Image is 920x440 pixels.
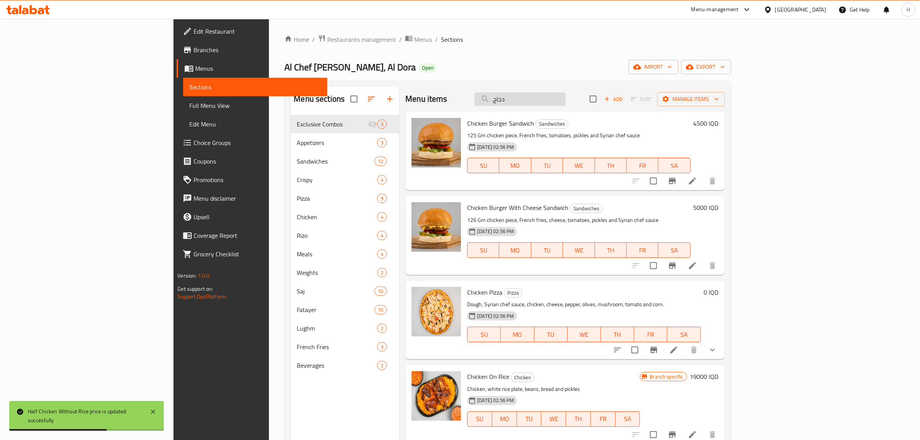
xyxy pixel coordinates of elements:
[375,306,386,314] span: 10
[708,345,717,355] svg: Show Choices
[704,287,719,298] h6: 0 IQD
[467,411,492,427] button: SU
[377,342,387,351] div: items
[377,194,387,203] div: items
[284,34,731,44] nav: breadcrumb
[616,411,640,427] button: SA
[502,245,528,256] span: MO
[591,411,616,427] button: FR
[291,282,399,300] div: Saj10
[688,430,697,439] a: Edit menu item
[378,213,386,221] span: 4
[377,119,387,129] div: items
[537,329,565,340] span: TU
[504,288,522,297] span: Pizza
[297,157,374,166] span: Sandwiches
[297,249,377,259] span: Meals
[194,175,321,184] span: Promotions
[511,373,534,382] span: Chicken
[536,119,568,129] div: Sandwiches
[297,268,377,277] span: Weights
[531,158,563,173] button: TU
[297,119,368,129] span: Exclusive Combos
[291,338,399,356] div: French Fries3
[297,231,377,240] span: Rizo
[499,242,531,258] button: MO
[194,194,321,203] span: Menu disclaimer
[412,371,461,421] img: Chicken On Rice
[594,413,612,425] span: FR
[703,172,722,190] button: delete
[568,327,601,342] button: WE
[467,202,568,213] span: Chicken Burger With Cheese Sandwich
[608,341,627,359] button: sort-choices
[297,175,377,184] span: Crispy
[511,373,534,382] div: Chicken
[297,361,377,370] div: Beverages
[499,158,531,173] button: MO
[374,157,387,166] div: items
[177,133,327,152] a: Choice Groups
[378,121,386,128] span: 3
[569,413,588,425] span: TH
[284,58,416,76] span: Al Chef [PERSON_NAME], Al Dora
[663,256,682,275] button: Branch-specific-item
[435,35,438,44] li: /
[471,329,498,340] span: SU
[189,82,321,92] span: Sections
[291,319,399,338] div: Lughm2
[627,158,658,173] button: FR
[177,41,327,59] a: Branches
[177,245,327,263] a: Grocery Checklist
[536,119,568,128] span: Sandwiches
[703,256,722,275] button: delete
[541,411,566,427] button: WE
[194,231,321,240] span: Coverage Report
[195,64,321,73] span: Menus
[906,5,910,14] span: H
[297,287,374,296] div: Saj
[669,345,679,355] a: Edit menu item
[297,194,377,203] span: Pizza
[177,171,327,189] a: Promotions
[658,158,690,173] button: SA
[412,287,461,336] img: Chicken Pizza
[297,342,377,351] span: French Fries
[198,271,210,281] span: 1.0.0
[291,245,399,263] div: Meals4
[374,305,387,314] div: items
[291,226,399,245] div: Rizo4
[28,407,142,425] div: Half Chicken Without Rice price is updated succesfully
[601,93,626,105] span: Add item
[297,305,374,314] div: Fatayer
[471,160,496,171] span: SU
[646,373,686,380] span: Branch specific
[189,119,321,129] span: Edit Menu
[566,160,592,171] span: WE
[291,356,399,375] div: Beverages2
[467,131,690,140] p: 125 Gm chicken piece, French fries, tomatoes, pickles and Syrian chef sauce
[504,329,531,340] span: MO
[563,158,595,173] button: WE
[291,152,399,171] div: Sandwiches12
[520,413,539,425] span: TU
[377,324,387,333] div: items
[502,160,528,171] span: MO
[688,176,697,186] a: Edit menu item
[534,160,560,171] span: TU
[531,242,563,258] button: TU
[471,245,496,256] span: SU
[570,204,603,213] div: Sandwiches
[703,341,722,359] button: show more
[630,245,655,256] span: FR
[378,325,386,332] span: 2
[297,138,377,147] span: Appetizers
[544,413,563,425] span: WE
[177,208,327,226] a: Upsell
[571,329,598,340] span: WE
[566,411,591,427] button: TH
[626,93,657,105] span: Select section first
[177,271,196,281] span: Version:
